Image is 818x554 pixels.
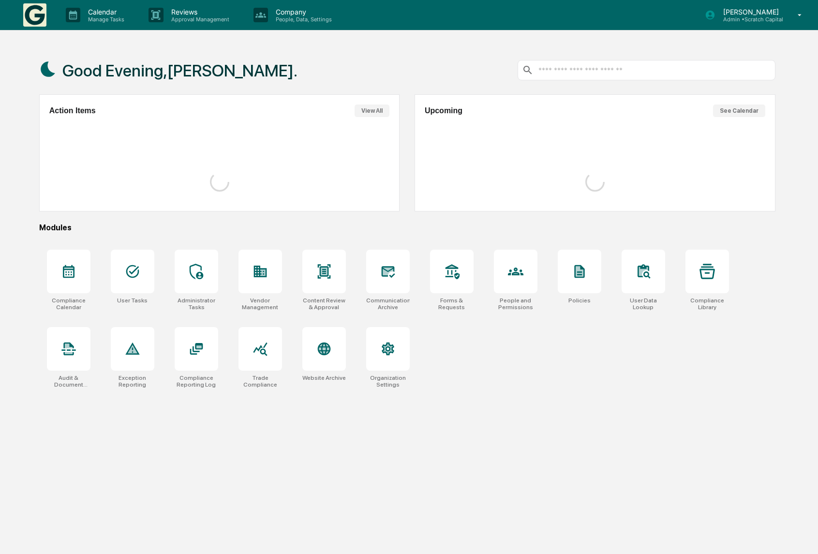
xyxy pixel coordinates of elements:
[47,297,90,311] div: Compliance Calendar
[117,297,148,304] div: User Tasks
[425,106,462,115] h2: Upcoming
[366,374,410,388] div: Organization Settings
[49,106,96,115] h2: Action Items
[238,297,282,311] div: Vendor Management
[47,374,90,388] div: Audit & Document Logs
[568,297,591,304] div: Policies
[62,61,297,80] h1: Good Evening,[PERSON_NAME].
[80,16,129,23] p: Manage Tasks
[302,297,346,311] div: Content Review & Approval
[366,297,410,311] div: Communications Archive
[238,374,282,388] div: Trade Compliance
[268,8,337,16] p: Company
[175,297,218,311] div: Administrator Tasks
[713,105,765,117] button: See Calendar
[164,8,234,16] p: Reviews
[685,297,729,311] div: Compliance Library
[164,16,234,23] p: Approval Management
[302,374,346,381] div: Website Archive
[622,297,665,311] div: User Data Lookup
[715,16,784,23] p: Admin • Scratch Capital
[430,297,474,311] div: Forms & Requests
[39,223,775,232] div: Modules
[111,374,154,388] div: Exception Reporting
[80,8,129,16] p: Calendar
[175,374,218,388] div: Compliance Reporting Log
[355,105,389,117] button: View All
[23,3,46,27] img: logo
[268,16,337,23] p: People, Data, Settings
[715,8,784,16] p: [PERSON_NAME]
[494,297,537,311] div: People and Permissions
